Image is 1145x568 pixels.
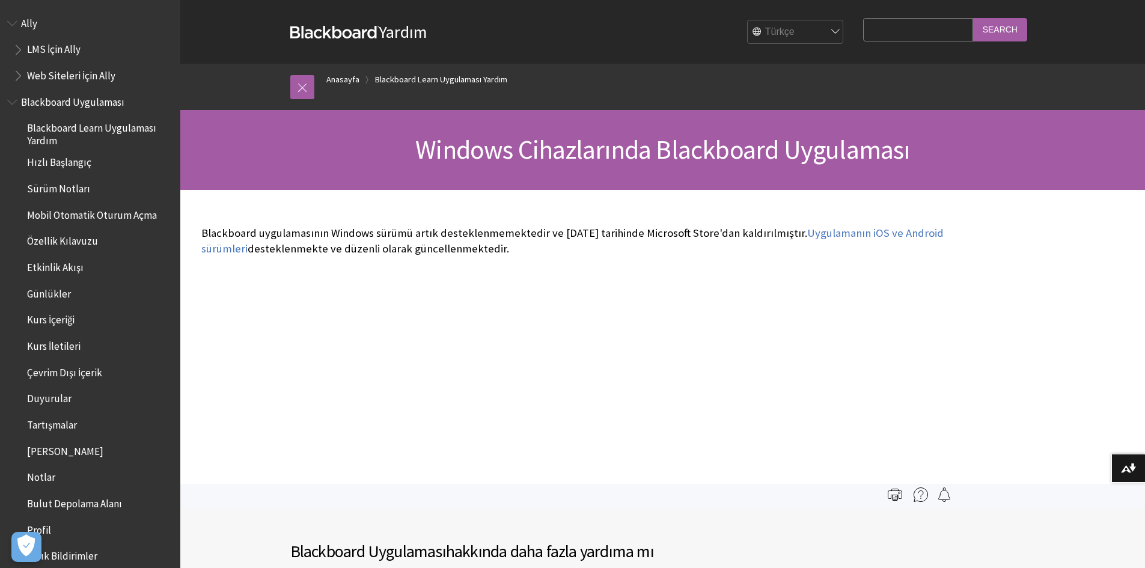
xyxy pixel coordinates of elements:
span: Blackboard Uygulaması [21,92,124,108]
span: Çevrim Dışı İçerik [27,362,102,379]
span: Mobil Otomatik Oturum Açma [27,205,157,221]
span: Blackboard Learn Uygulaması Yardım [27,118,172,147]
img: Print [888,487,902,502]
select: Site Language Selector [748,20,844,44]
span: Kurs İçeriği [27,310,75,326]
span: Sürüm Notları [27,179,90,195]
a: Blackboard Learn Uygulaması Yardım [375,72,507,87]
span: Kurs İletileri [27,336,81,352]
span: Notlar [27,468,55,484]
button: Açık Tercihler [11,532,41,562]
strong: Blackboard [290,26,379,38]
nav: Book outline for Anthology Ally Help [7,13,173,86]
p: Blackboard uygulamasının Windows sürümü artık desteklenmemektedir ve [DATE] tarihinde Microsoft S... [201,225,947,257]
img: Follow this page [937,487,951,502]
span: Profil [27,520,51,536]
span: Anlık Bildirimler [27,546,97,563]
span: Etkinlik Akışı [27,257,84,273]
span: Ally [21,13,37,29]
span: Bulut Depolama Alanı [27,493,122,510]
span: Hızlı Başlangıç [27,153,91,169]
span: Tartışmalar [27,415,77,431]
input: Search [973,18,1027,41]
span: Blackboard Uygulaması [290,540,446,562]
span: Windows Cihazlarında Blackboard Uygulaması [415,133,909,166]
span: Web Siteleri İçin Ally [27,66,115,82]
span: [PERSON_NAME] [27,441,103,457]
img: More help [914,487,928,502]
span: LMS İçin Ally [27,40,81,56]
span: Özellik Kılavuzu [27,231,98,248]
a: BlackboardYardım [290,21,427,43]
span: Günlükler [27,284,71,300]
a: Anasayfa [326,72,359,87]
span: Duyurular [27,389,72,405]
